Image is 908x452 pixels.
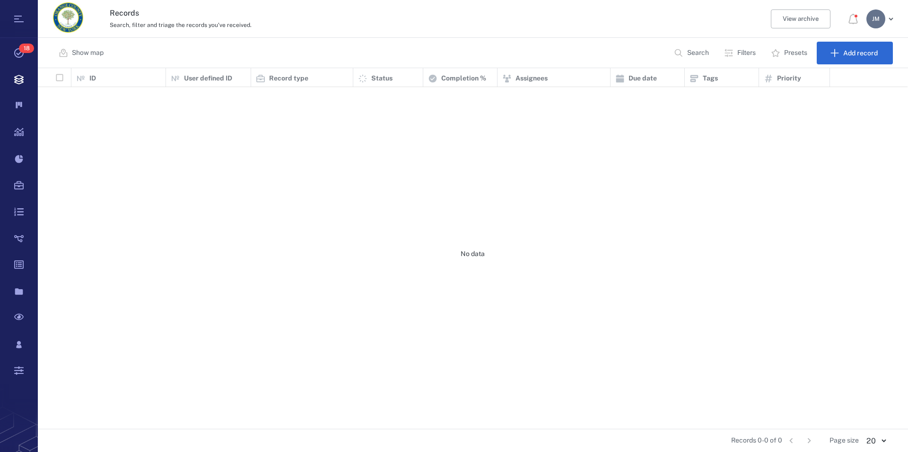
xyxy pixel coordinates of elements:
[829,436,859,445] span: Page size
[110,22,252,28] span: Search, filter and triage the records you've received.
[687,48,709,58] p: Search
[53,42,111,64] button: Show map
[866,9,897,28] button: JM
[53,2,83,33] img: Orange County Planning Department logo
[771,9,830,28] button: View archive
[441,74,486,83] p: Completion %
[737,48,756,58] p: Filters
[731,436,782,445] span: Records 0-0 of 0
[765,42,815,64] button: Presets
[110,8,625,19] h3: Records
[629,74,657,83] p: Due date
[38,87,908,421] div: No data
[269,74,308,83] p: Record type
[668,42,716,64] button: Search
[866,9,885,28] div: J M
[718,42,763,64] button: Filters
[515,74,548,83] p: Assignees
[53,2,83,36] a: Go home
[859,435,893,446] div: 20
[703,74,718,83] p: Tags
[371,74,393,83] p: Status
[72,48,104,58] p: Show map
[784,48,807,58] p: Presets
[19,44,34,53] span: 18
[89,74,96,83] p: ID
[817,42,893,64] button: Add record
[782,433,818,448] nav: pagination navigation
[184,74,232,83] p: User defined ID
[777,74,801,83] p: Priority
